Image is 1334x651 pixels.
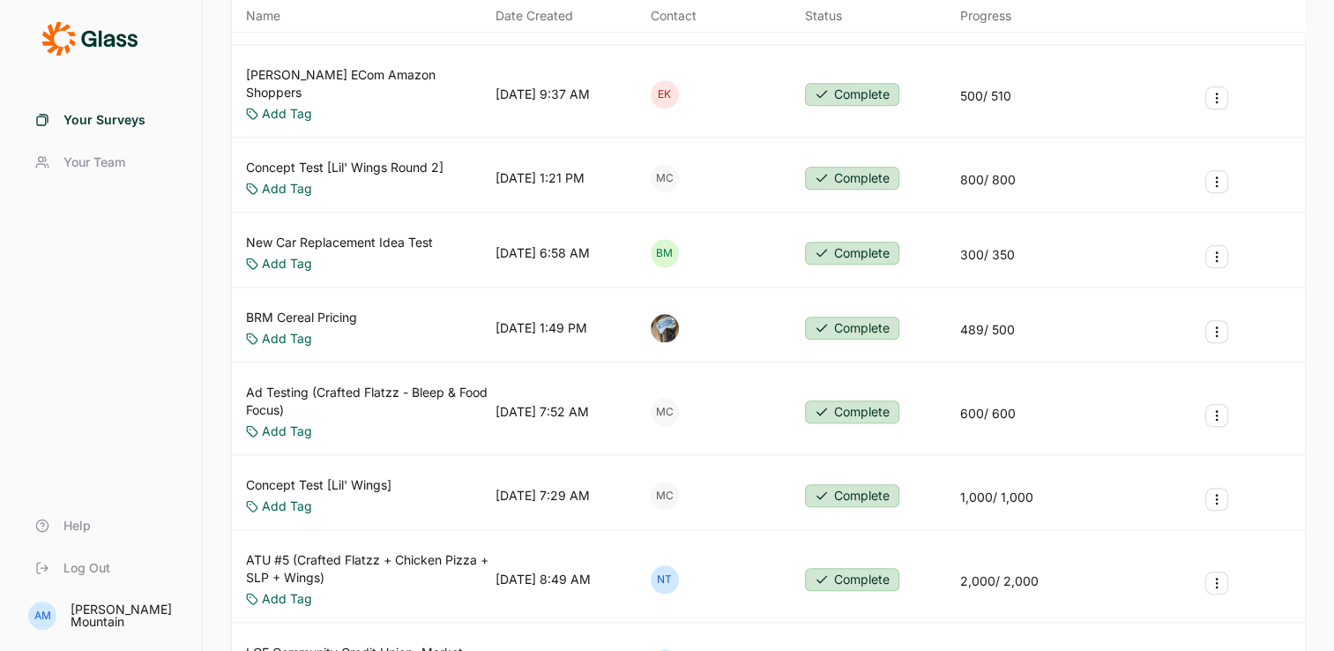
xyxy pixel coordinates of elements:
[960,246,1015,264] div: 300 / 350
[63,517,91,535] span: Help
[1205,86,1228,109] button: Survey Actions
[960,87,1011,105] div: 500 / 510
[805,317,899,340] button: Complete
[71,603,181,628] div: [PERSON_NAME] Mountain
[28,602,56,630] div: AM
[496,244,590,262] div: [DATE] 6:58 AM
[262,330,312,348] a: Add Tag
[262,423,312,440] a: Add Tag
[960,572,1039,590] div: 2,000 / 2,000
[496,487,590,505] div: [DATE] 7:29 AM
[496,319,587,337] div: [DATE] 1:49 PM
[960,171,1016,189] div: 800 / 800
[262,105,312,123] a: Add Tag
[651,314,679,342] img: ocn8z7iqvmiiaveqkfqd.png
[805,167,899,190] button: Complete
[1205,404,1228,427] button: Survey Actions
[246,476,391,494] a: Concept Test [Lil' Wings]
[805,242,899,265] button: Complete
[496,169,585,187] div: [DATE] 1:21 PM
[1205,488,1228,511] button: Survey Actions
[651,398,679,426] div: MC
[496,7,573,25] span: Date Created
[1205,245,1228,268] button: Survey Actions
[262,180,312,198] a: Add Tag
[960,405,1016,423] div: 600 / 600
[246,551,488,587] a: ATU #5 (Crafted Flatzz + Chicken Pizza + SLP + Wings)
[63,153,125,171] span: Your Team
[960,7,1011,25] div: Progress
[651,565,679,594] div: NT
[262,498,312,515] a: Add Tag
[1205,170,1228,193] button: Survey Actions
[63,559,110,577] span: Log Out
[63,111,145,129] span: Your Surveys
[651,7,697,25] div: Contact
[805,484,899,507] button: Complete
[246,7,280,25] span: Name
[262,590,312,608] a: Add Tag
[246,66,488,101] a: [PERSON_NAME] ECom Amazon Shoppers
[496,571,591,588] div: [DATE] 8:49 AM
[651,164,679,192] div: MC
[651,239,679,267] div: BM
[496,403,589,421] div: [DATE] 7:52 AM
[1205,320,1228,343] button: Survey Actions
[246,384,488,419] a: Ad Testing (Crafted Flatzz - Bleep & Food Focus)
[651,482,679,510] div: MC
[1205,572,1228,595] button: Survey Actions
[262,255,312,273] a: Add Tag
[960,489,1033,506] div: 1,000 / 1,000
[246,309,357,326] a: BRM Cereal Pricing
[805,7,842,25] div: Status
[805,568,899,591] button: Complete
[960,321,1015,339] div: 489 / 500
[805,400,899,423] button: Complete
[246,234,433,251] a: New Car Replacement Idea Test
[651,80,679,108] div: EK
[805,83,899,106] button: Complete
[496,86,590,103] div: [DATE] 9:37 AM
[246,159,443,176] a: Concept Test [Lil' Wings Round 2]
